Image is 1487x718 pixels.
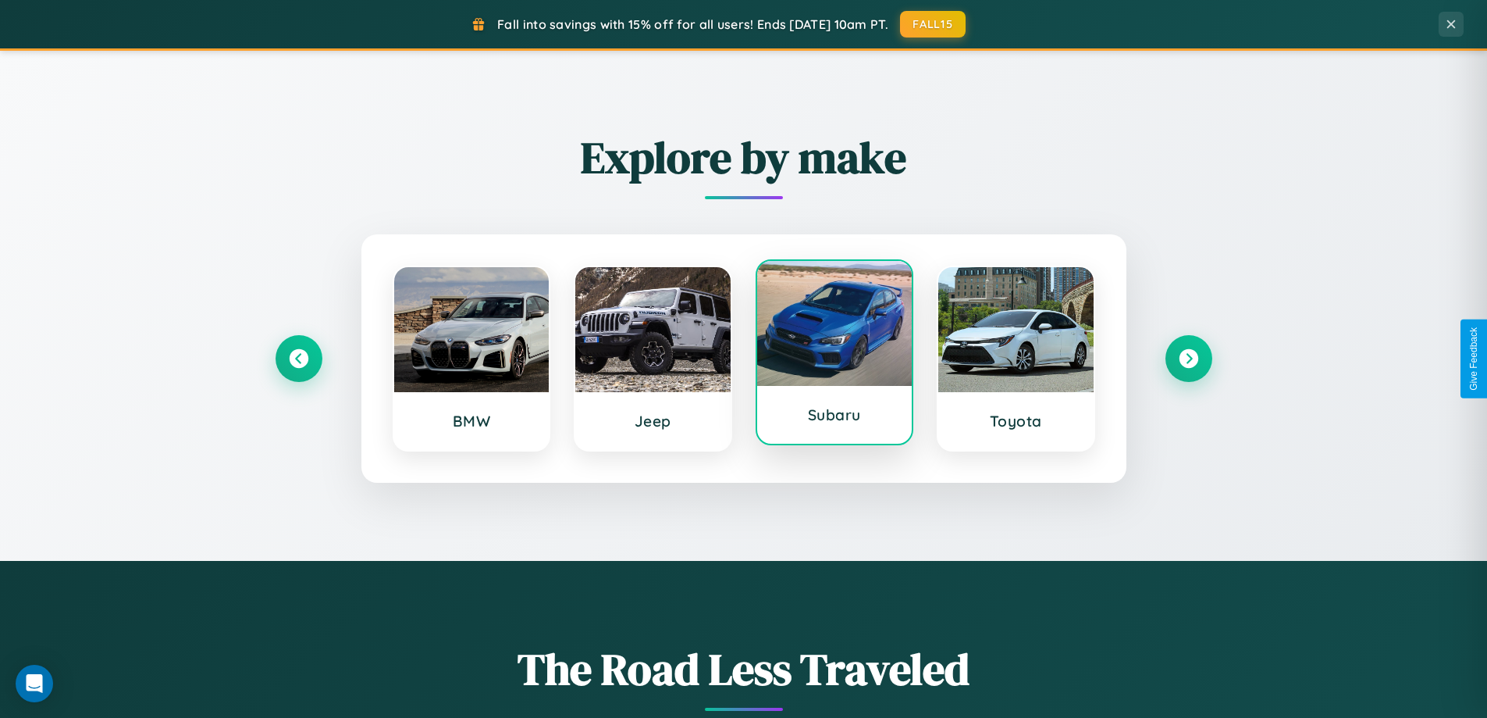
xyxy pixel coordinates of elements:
span: Fall into savings with 15% off for all users! Ends [DATE] 10am PT. [497,16,888,32]
h3: Subaru [773,405,897,424]
h1: The Road Less Traveled [276,639,1212,699]
div: Give Feedback [1468,327,1479,391]
h3: Jeep [591,412,715,430]
h3: BMW [410,412,534,430]
button: FALL15 [900,11,966,38]
h3: Toyota [954,412,1078,430]
h2: Explore by make [276,127,1212,188]
div: Open Intercom Messenger [16,665,53,702]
